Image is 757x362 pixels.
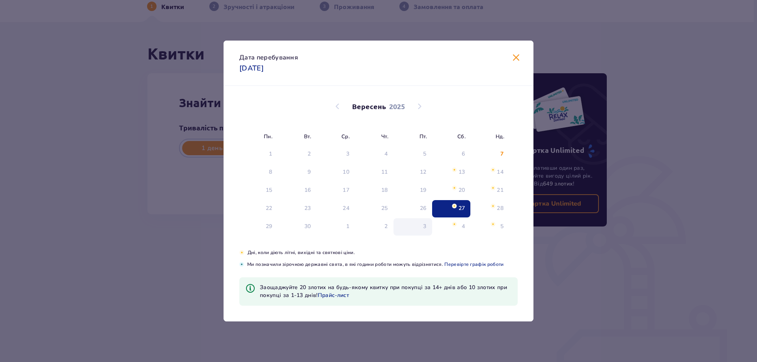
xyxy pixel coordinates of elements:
div: 10 [343,168,349,176]
div: 13 [459,168,465,176]
small: Пн. [264,133,272,140]
div: 15 [266,186,272,194]
div: 17 [343,186,349,194]
div: 20 [459,186,465,194]
div: 23 [304,204,311,212]
div: 1 [269,150,272,158]
td: вівторок, 23 вересня 2025 р. [278,200,317,217]
td: Not available. неділя, 7 вересня 2025 р. [470,146,509,163]
td: понеділок, 15 вересня 2025 р. [239,182,278,199]
small: Пт. [420,133,427,140]
p: Вересень [352,102,386,111]
div: 24 [343,204,349,212]
small: Сб. [457,133,466,140]
div: 11 [381,168,388,176]
small: Ср. [341,133,350,140]
div: 19 [420,186,427,194]
td: вівторок, 9 вересня 2025 р. [278,164,317,181]
td: Not available. субота, 6 вересня 2025 р. [432,146,471,163]
td: Not available. середа, 3 вересня 2025 р. [316,146,355,163]
td: середа, 10 вересня 2025 р. [316,164,355,181]
td: Not available. вівторок, 2 вересня 2025 р. [278,146,317,163]
div: 27 [459,204,465,212]
td: неділя, 14 вересня 2025 р. [470,164,509,181]
td: четвер, 11 вересня 2025 р. [355,164,393,181]
td: п’ятниця, 19 вересня 2025 р. [393,182,432,199]
td: субота, 13 вересня 2025 р. [432,164,471,181]
div: 8 [269,168,272,176]
td: Selected. субота, 27 вересня 2025 р. [432,200,471,217]
div: Calendar [224,86,533,249]
td: Not available. четвер, 4 вересня 2025 р. [355,146,393,163]
td: неділя, 28 вересня 2025 р. [470,200,509,217]
td: субота, 20 вересня 2025 р. [432,182,471,199]
td: неділя, 21 вересня 2025 р. [470,182,509,199]
div: 25 [381,204,388,212]
td: понеділок, 8 вересня 2025 р. [239,164,278,181]
div: 2 [308,150,311,158]
div: 18 [381,186,388,194]
td: п’ятниця, 12 вересня 2025 р. [393,164,432,181]
div: 3 [346,150,349,158]
div: 16 [304,186,311,194]
td: четвер, 18 вересня 2025 р. [355,182,393,199]
small: Вт. [304,133,311,140]
small: Чт. [381,133,388,140]
td: середа, 24 вересня 2025 р. [316,200,355,217]
div: 6 [462,150,465,158]
div: 22 [266,204,272,212]
div: 9 [308,168,311,176]
td: четвер, 25 вересня 2025 р. [355,200,393,217]
td: понеділок, 22 вересня 2025 р. [239,200,278,217]
td: Not available. п’ятниця, 5 вересня 2025 р. [393,146,432,163]
div: 12 [420,168,427,176]
div: 4 [384,150,388,158]
td: вівторок, 16 вересня 2025 р. [278,182,317,199]
div: 26 [420,204,427,212]
div: 5 [423,150,426,158]
td: середа, 17 вересня 2025 р. [316,182,355,199]
p: 2025 [389,102,405,111]
td: Not available. понеділок, 1 вересня 2025 р. [239,146,278,163]
td: п’ятниця, 26 вересня 2025 р. [393,200,432,217]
